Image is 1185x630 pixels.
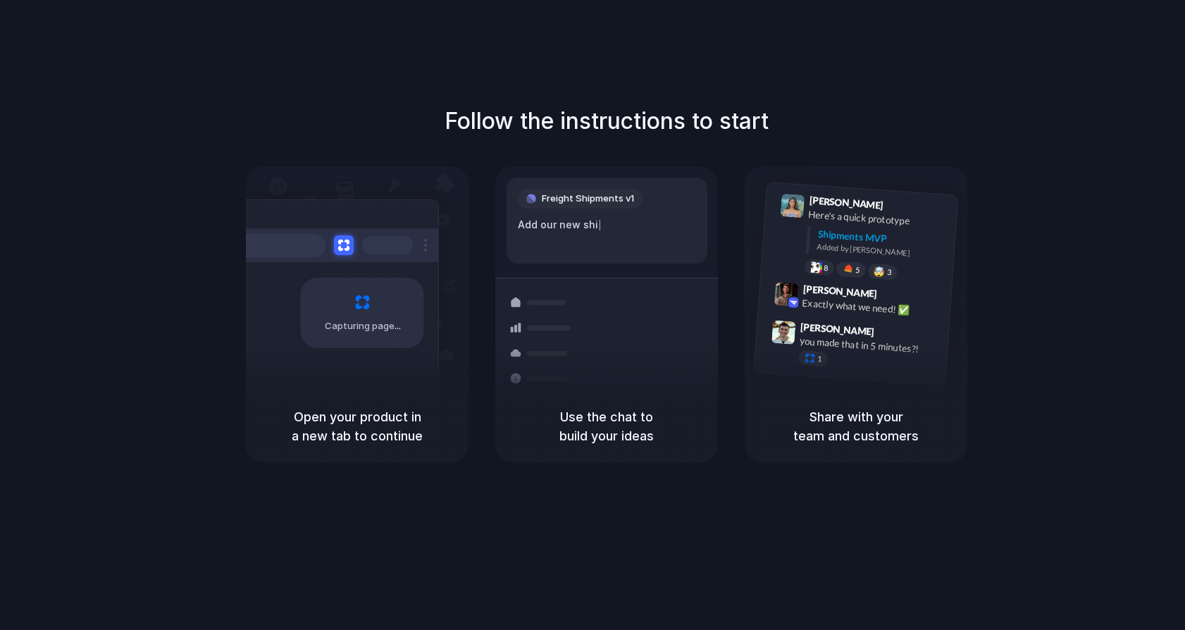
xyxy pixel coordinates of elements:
span: 9:41 AM [888,199,917,216]
span: 8 [824,264,829,272]
h5: Open your product in a new tab to continue [263,407,452,445]
span: Capturing page [325,319,403,333]
span: Freight Shipments v1 [542,192,634,206]
span: [PERSON_NAME] [809,192,883,213]
span: | [598,219,602,230]
h5: Use the chat to build your ideas [512,407,701,445]
div: Add our new shi [518,217,696,233]
div: 🤯 [874,266,886,277]
div: Here's a quick prototype [808,207,949,231]
h1: Follow the instructions to start [445,104,769,138]
span: 9:42 AM [881,288,910,305]
div: Exactly what we need! ✅ [802,296,943,320]
span: 9:47 AM [879,326,907,342]
span: [PERSON_NAME] [800,319,875,340]
div: Added by [PERSON_NAME] [817,241,946,261]
span: [PERSON_NAME] [802,281,877,302]
h5: Share with your team and customers [762,407,950,445]
span: 3 [887,268,892,276]
div: you made that in 5 minutes?! [799,334,940,358]
div: Shipments MVP [817,227,948,250]
span: 5 [855,266,860,274]
span: 1 [817,355,822,363]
